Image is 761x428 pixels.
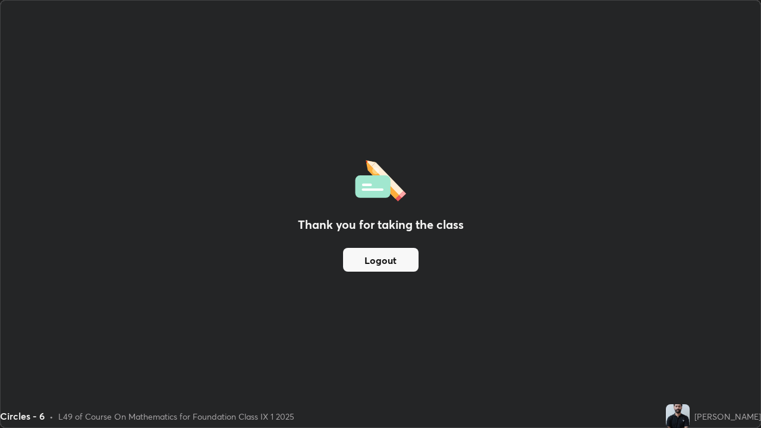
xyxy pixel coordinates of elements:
div: [PERSON_NAME] [694,410,761,423]
button: Logout [343,248,419,272]
h2: Thank you for taking the class [298,216,464,234]
div: L49 of Course On Mathematics for Foundation Class IX 1 2025 [58,410,294,423]
img: offlineFeedback.1438e8b3.svg [355,156,406,202]
img: e085ba1f86984e2686c0a7d087b7734a.jpg [666,404,690,428]
div: • [49,410,54,423]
